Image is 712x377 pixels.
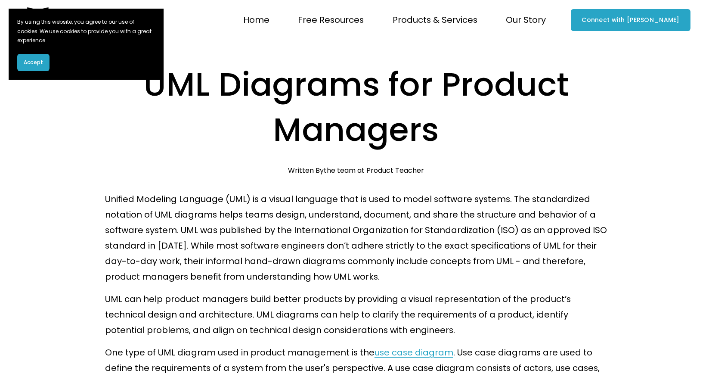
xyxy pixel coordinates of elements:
p: UML can help product managers build better products by providing a visual representation of the p... [105,292,607,338]
a: folder dropdown [393,12,477,29]
a: use case diagram [375,346,453,358]
span: Products & Services [393,12,477,28]
a: folder dropdown [298,12,364,29]
a: Home [243,12,269,29]
img: Product Teacher [22,7,127,33]
a: folder dropdown [506,12,546,29]
span: Our Story [506,12,546,28]
button: Accept [17,54,50,71]
section: Cookie banner [9,9,164,80]
h1: UML Diagrams for Product Managers [105,62,607,153]
span: Free Resources [298,12,364,28]
span: Accept [24,59,43,66]
p: Unified Modeling Language (UML) is a visual language that is used to model software systems. The ... [105,192,607,285]
p: By using this website, you agree to our use of cookies. We use cookies to provide you with a grea... [17,17,155,45]
a: the team at Product Teacher [324,165,424,175]
a: Connect with [PERSON_NAME] [571,9,691,31]
div: Written By [288,166,424,174]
